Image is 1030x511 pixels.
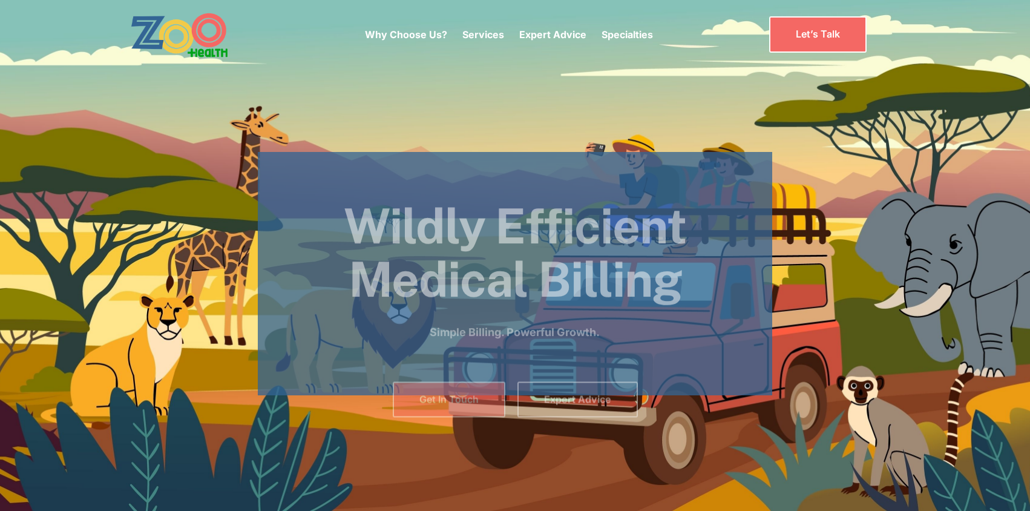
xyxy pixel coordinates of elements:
[602,9,653,60] div: Specialties
[365,28,447,41] a: Why Choose Us?
[519,28,586,41] a: Expert Advice
[393,381,505,417] a: Get In Touch
[462,9,504,60] div: Services
[131,12,261,58] a: home
[602,28,653,41] a: Specialties
[462,27,504,42] p: Services
[769,16,867,52] a: Let’s Talk
[258,199,773,306] h1: Wildly Efficient Medical Billing
[430,326,600,338] strong: Simple Billing. Powerful Growth.
[517,381,638,417] a: Expert Advice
